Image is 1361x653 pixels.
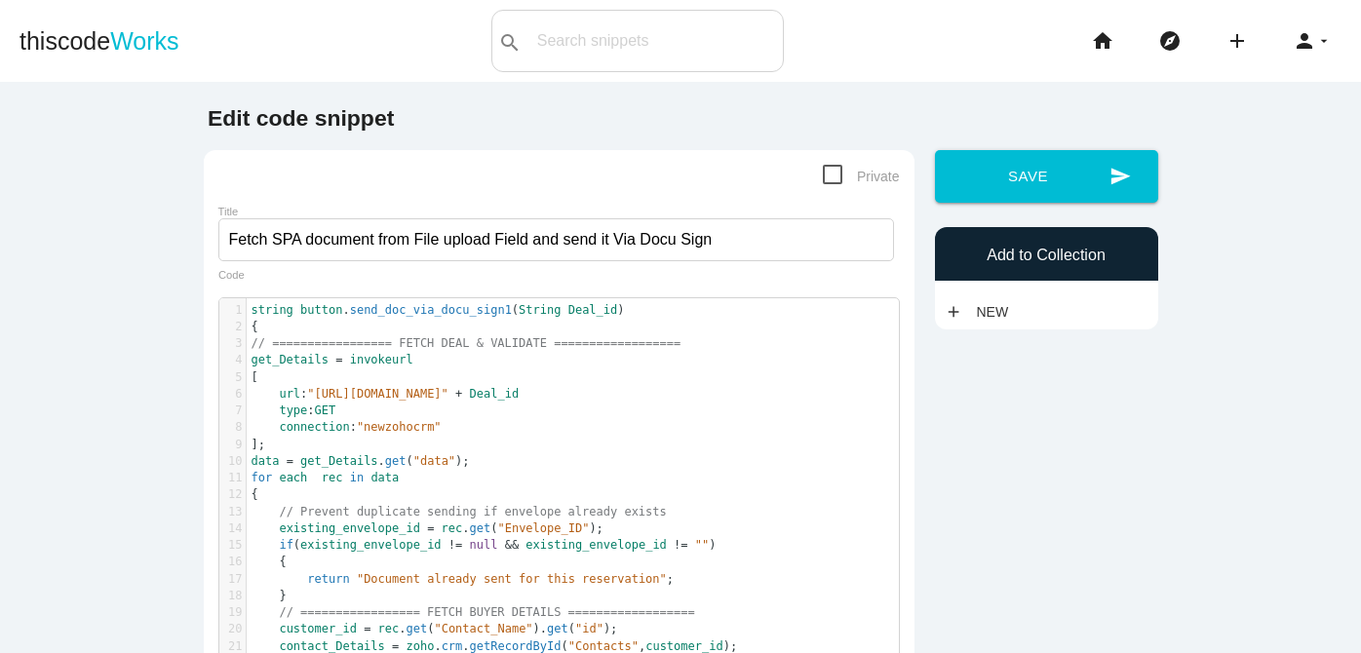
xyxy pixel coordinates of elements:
[219,604,246,621] div: 19
[378,622,400,635] span: rec
[406,639,434,653] span: zoho
[219,386,246,403] div: 6
[279,471,307,484] span: each
[498,12,522,74] i: search
[219,588,246,604] div: 18
[219,571,246,588] div: 17
[945,294,1019,329] a: addNew
[110,27,178,55] span: Works
[645,639,722,653] span: customer_id
[279,521,420,535] span: existing_envelope_id
[413,454,455,468] span: "data"
[279,387,300,401] span: url
[219,504,246,520] div: 13
[219,319,246,335] div: 2
[279,403,307,417] span: type
[279,605,694,619] span: // ================= FETCH BUYER DETAILS ==================
[252,336,681,350] span: // ================= FETCH DEAL & VALIDATE ==================
[287,454,293,468] span: =
[1316,10,1332,72] i: arrow_drop_down
[525,538,667,552] span: existing_envelope_id
[1225,10,1249,72] i: add
[252,487,258,501] span: {
[935,150,1158,203] button: sendSave
[252,454,470,468] span: . ( );
[1293,10,1316,72] i: person
[350,471,364,484] span: in
[300,538,442,552] span: existing_envelope_id
[252,353,329,366] span: get_Details
[219,537,246,554] div: 15
[252,438,266,451] span: ];
[219,453,246,470] div: 10
[823,165,900,189] span: Private
[434,622,532,635] span: "Contact_Name"
[307,387,448,401] span: "[URL][DOMAIN_NAME]"
[1091,10,1114,72] i: home
[300,303,342,317] span: button
[945,247,1148,264] h6: Add to Collection
[674,538,687,552] span: !=
[252,387,520,401] span: :
[208,105,394,131] b: Edit code snippet
[497,521,589,535] span: "Envelope_ID"
[575,622,603,635] span: "id"
[527,20,783,61] input: Search snippets
[219,437,246,453] div: 9
[335,353,342,366] span: =
[492,11,527,71] button: search
[252,639,738,653] span: . . ( , );
[252,303,293,317] span: string
[218,269,245,282] label: Code
[455,387,462,401] span: +
[219,520,246,537] div: 14
[945,294,962,329] i: add
[252,555,287,568] span: {
[470,387,520,401] span: Deal_id
[307,572,349,586] span: return
[442,521,463,535] span: rec
[547,622,568,635] span: get
[407,622,428,635] span: get
[448,538,462,552] span: !=
[218,206,239,217] label: Title
[279,538,292,552] span: if
[279,420,349,434] span: connection
[252,320,258,333] span: {
[350,303,512,317] span: send_doc_via_docu_sign1
[252,454,280,468] span: data
[252,622,618,635] span: . ( ). ( );
[279,505,666,519] span: // Prevent duplicate sending if envelope already exists
[385,454,407,468] span: get
[252,538,717,552] span: ( )
[252,403,336,417] span: :
[219,470,246,486] div: 11
[322,471,343,484] span: rec
[427,521,434,535] span: =
[219,621,246,637] div: 20
[470,521,491,535] span: get
[219,302,246,319] div: 1
[470,639,562,653] span: getRecordById
[252,572,675,586] span: ;
[364,622,370,635] span: =
[1158,10,1182,72] i: explore
[568,639,639,653] span: "Contacts"
[219,403,246,419] div: 7
[470,538,498,552] span: null
[252,370,258,384] span: [
[19,10,179,72] a: thiscodeWorks
[219,554,246,570] div: 16
[252,303,625,317] span: . ( )
[252,471,273,484] span: for
[300,454,377,468] span: get_Details
[219,369,246,386] div: 5
[357,420,442,434] span: "newzohocrm"
[219,335,246,352] div: 3
[350,353,413,366] span: invokeurl
[695,538,709,552] span: ""
[219,486,246,503] div: 12
[219,419,246,436] div: 8
[219,352,246,368] div: 4
[370,471,399,484] span: data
